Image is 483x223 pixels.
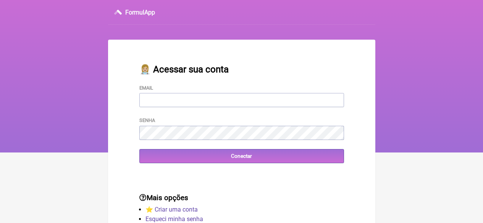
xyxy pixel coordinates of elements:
[139,64,344,75] h2: 👩🏼‍⚕️ Acessar sua conta
[145,206,198,213] a: ⭐️ Criar uma conta
[145,215,203,223] a: Esqueci minha senha
[139,194,344,202] h3: Mais opções
[139,85,153,91] label: Email
[139,117,155,123] label: Senha
[139,149,344,163] input: Conectar
[125,9,155,16] h3: FormulApp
